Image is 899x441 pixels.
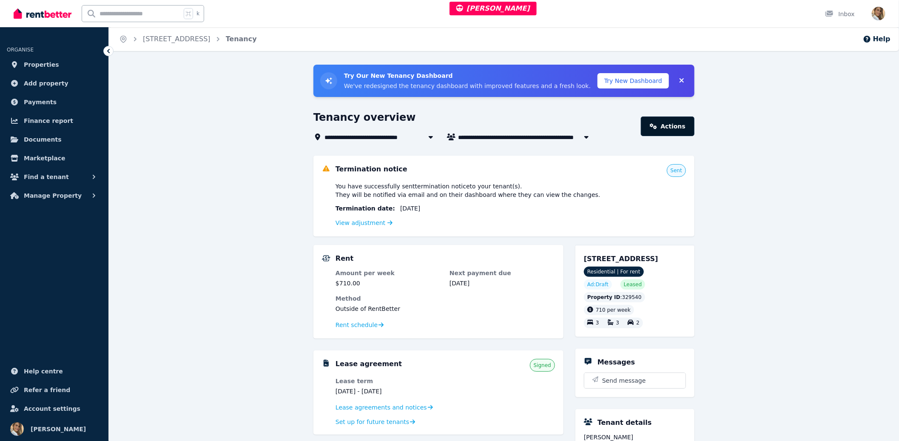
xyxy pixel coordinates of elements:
[24,97,57,107] span: Payments
[14,7,71,20] img: RentBetter
[671,167,682,174] span: Sent
[7,381,102,398] a: Refer a friend
[676,74,688,88] button: Collapse banner
[336,304,555,313] dd: Outside of RentBetter
[7,187,102,204] button: Manage Property
[7,112,102,129] a: Finance report
[872,7,885,20] img: Jodie Cartmer
[584,292,645,302] div: : 329540
[863,34,890,44] button: Help
[7,400,102,417] a: Account settings
[24,172,69,182] span: Find a tenant
[322,255,330,262] img: Rental Payments
[336,253,353,264] h5: Rent
[24,153,65,163] span: Marketplace
[641,117,694,136] a: Actions
[7,94,102,111] a: Payments
[597,418,652,428] h5: Tenant details
[602,376,646,385] span: Send message
[587,294,620,301] span: Property ID
[10,422,24,436] img: Jodie Cartmer
[336,182,600,199] span: You have successfully sent termination notice to your tenant(s) . They will be notified via email...
[636,320,640,326] span: 2
[7,150,102,167] a: Marketplace
[24,404,80,414] span: Account settings
[336,377,441,385] dt: Lease term
[616,320,620,326] span: 3
[336,321,378,329] span: Rent schedule
[624,281,642,288] span: Leased
[336,269,441,277] dt: Amount per week
[7,75,102,92] a: Add property
[344,82,591,90] p: We've redesigned the tenancy dashboard with improved features and a fresh look.
[24,385,70,395] span: Refer a friend
[336,321,384,329] a: Rent schedule
[313,65,694,97] div: Try New Tenancy Dashboard
[24,60,59,70] span: Properties
[7,131,102,148] a: Documents
[584,255,658,263] span: [STREET_ADDRESS]
[109,27,267,51] nav: Breadcrumb
[449,269,555,277] dt: Next payment due
[7,363,102,380] a: Help centre
[313,111,416,124] h1: Tenancy overview
[24,134,62,145] span: Documents
[584,373,686,388] button: Send message
[143,35,211,43] a: [STREET_ADDRESS]
[24,366,63,376] span: Help centre
[456,4,530,12] span: [PERSON_NAME]
[336,279,441,287] dd: $710.00
[24,191,82,201] span: Manage Property
[31,424,86,434] span: [PERSON_NAME]
[336,387,441,395] dd: [DATE] - [DATE]
[336,294,555,303] dt: Method
[336,164,407,174] h5: Termination notice
[336,403,427,412] span: Lease agreements and notices
[597,357,635,367] h5: Messages
[336,359,402,369] h5: Lease agreement
[825,10,855,18] div: Inbox
[24,78,68,88] span: Add property
[336,403,433,412] a: Lease agreements and notices
[196,10,199,17] span: k
[7,56,102,73] a: Properties
[597,73,669,88] button: Try New Dashboard
[24,116,73,126] span: Finance report
[584,267,644,277] span: Residential | For rent
[587,281,609,288] span: Ad: Draft
[336,418,415,426] a: Set up for future tenants
[336,204,395,213] span: Termination date :
[596,307,631,313] span: 710 per week
[400,204,420,213] span: [DATE]
[7,47,34,53] span: ORGANISE
[596,320,599,326] span: 3
[336,219,393,226] a: View adjustment
[534,362,551,369] span: Signed
[344,71,591,80] h3: Try Our New Tenancy Dashboard
[449,279,555,287] dd: [DATE]
[226,35,257,43] a: Tenancy
[7,168,102,185] button: Find a tenant
[336,418,409,426] span: Set up for future tenants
